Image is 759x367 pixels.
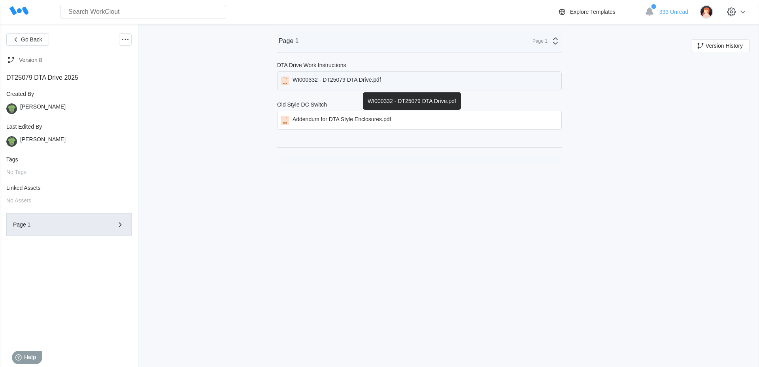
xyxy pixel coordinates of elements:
[13,222,102,227] div: Page 1
[363,92,461,110] div: WI000332 - DT25079 DTA Drive.pdf
[691,39,750,52] button: Version History
[60,5,226,19] input: Search WorkClout
[279,37,299,45] div: Page 1
[706,43,743,49] span: Version History
[20,103,66,114] div: [PERSON_NAME]
[659,9,688,15] span: 333 Unread
[19,57,42,63] div: Version 8
[6,156,132,163] div: Tags
[700,5,713,19] img: user-2.png
[293,77,381,85] div: WI000332 - DT25079 DTA Drive.pdf
[557,7,641,17] a: Explore Templates
[6,124,132,130] div: Last Edited By
[20,136,66,147] div: [PERSON_NAME]
[6,74,132,81] div: DT25079 DTA Drive 2025
[6,169,132,175] div: No Tags
[6,91,132,97] div: Created By
[277,101,327,108] div: Old Style DC Switch
[293,116,391,125] div: Addendum for DTA Style Enclosures.pdf
[570,9,616,15] div: Explore Templates
[6,185,132,191] div: Linked Assets
[21,37,42,42] span: Go Back
[6,136,17,147] img: gator.png
[6,197,132,204] div: No Assets
[6,33,49,46] button: Go Back
[6,103,17,114] img: gator.png
[277,62,346,68] div: DTA Drive Work Instructions
[6,213,132,236] button: Page 1
[528,38,548,44] div: Page 1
